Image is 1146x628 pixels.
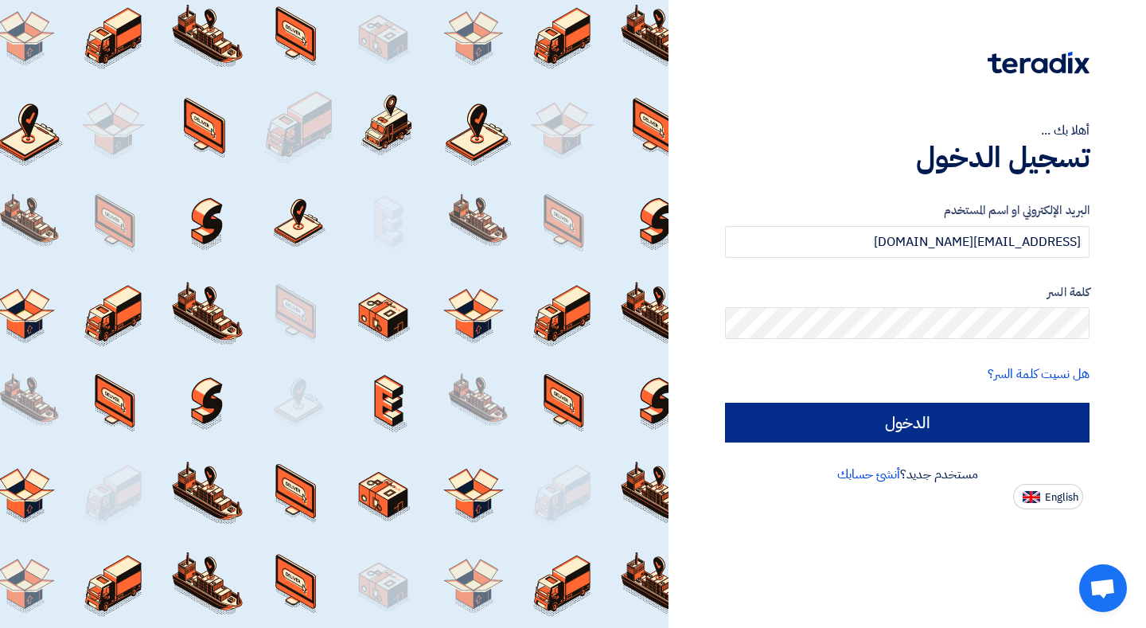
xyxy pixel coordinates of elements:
[1079,564,1127,612] div: Open chat
[988,365,1089,384] a: هل نسيت كلمة السر؟
[725,403,1089,443] input: الدخول
[725,121,1089,140] div: أهلا بك ...
[725,283,1089,302] label: كلمة السر
[988,52,1089,74] img: Teradix logo
[725,140,1089,175] h1: تسجيل الدخول
[725,226,1089,258] input: أدخل بريد العمل الإلكتروني او اسم المستخدم الخاص بك ...
[725,201,1089,220] label: البريد الإلكتروني او اسم المستخدم
[1013,484,1083,509] button: English
[1045,492,1078,503] span: English
[725,465,1089,484] div: مستخدم جديد؟
[837,465,900,484] a: أنشئ حسابك
[1023,491,1040,503] img: en-US.png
